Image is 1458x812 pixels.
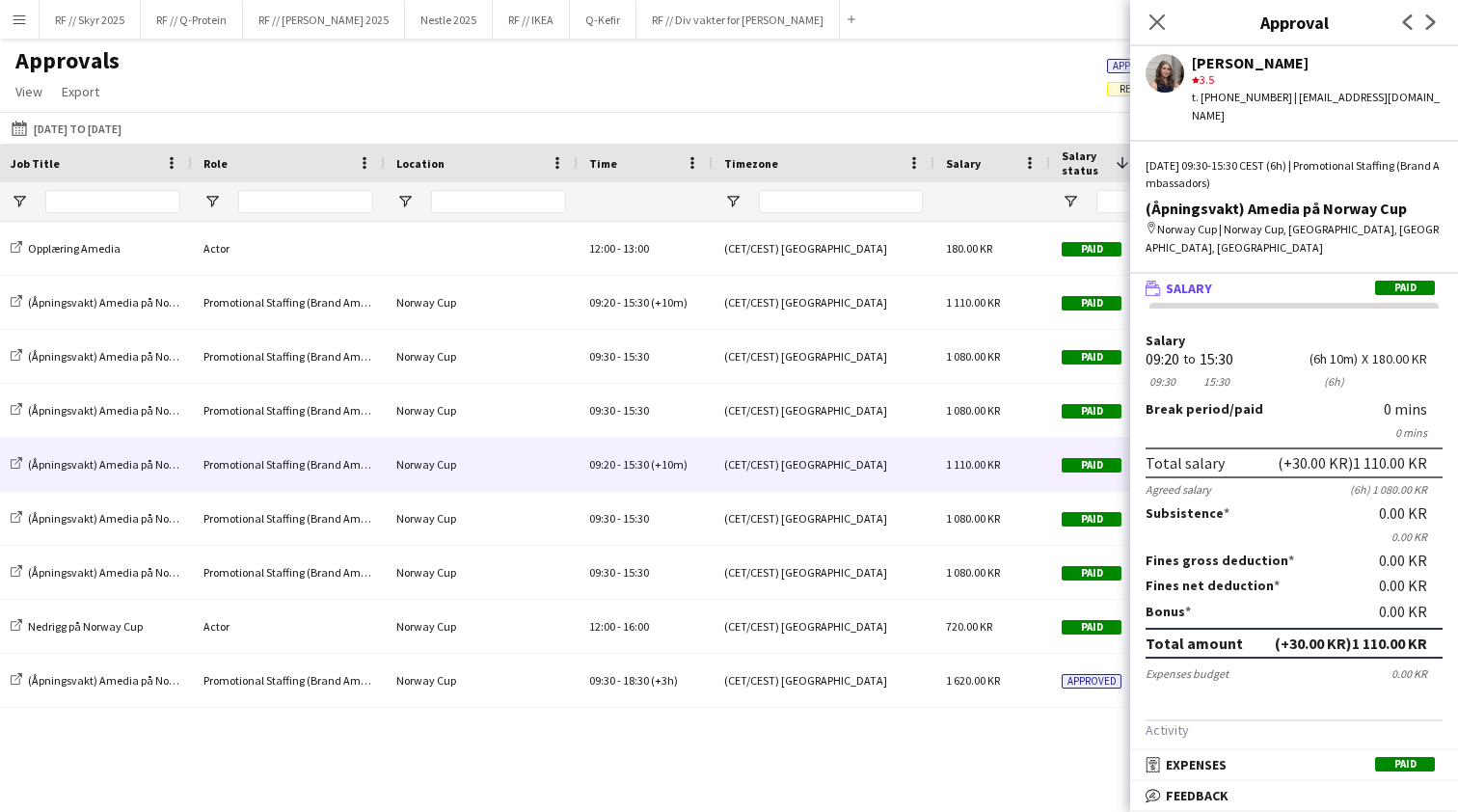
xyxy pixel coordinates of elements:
mat-expansion-panel-header: ExpensesPaid [1130,750,1458,779]
div: Promotional Staffing (Brand Ambassadors) [192,330,385,383]
span: (+3h) [651,673,678,688]
span: - [617,403,621,418]
input: Salary status Filter Input [1096,190,1154,213]
span: Paid [1062,512,1121,527]
span: 15:30 [623,295,649,310]
div: 0 mins [1146,425,1443,440]
div: 0.00 KR [1379,552,1443,569]
span: Time [589,156,617,171]
span: - [617,349,621,364]
span: View [15,83,42,100]
span: Salary [1166,280,1212,297]
div: Promotional Staffing (Brand Ambassadors) [192,654,385,707]
span: - [617,295,621,310]
div: (+30.00 KR) 1 110.00 KR [1275,634,1427,653]
span: Export [62,83,99,100]
div: 6h 10m [1309,352,1358,366]
span: 09:20 [589,457,615,472]
div: Promotional Staffing (Brand Ambassadors) [192,492,385,545]
span: 12:00 [589,241,615,256]
span: 180.00 KR [946,241,992,256]
span: 18:30 [623,673,649,688]
span: (Åpningsvakt) Amedia på Norway Cup [28,295,215,310]
div: 0.00 KR [1146,529,1443,544]
button: Open Filter Menu [11,193,28,210]
div: (CET/CEST) [GEOGRAPHIC_DATA] [713,330,934,383]
span: (Åpningsvakt) Amedia på Norway Cup [28,511,215,526]
span: Paid [1062,404,1121,419]
span: Opplæring Amedia [28,241,121,256]
h3: Activity [1146,721,1443,739]
button: Open Filter Menu [724,193,742,210]
span: 09:30 [589,673,615,688]
input: Location Filter Input [431,190,566,213]
button: [DATE] to [DATE] [8,117,125,140]
div: (CET/CEST) [GEOGRAPHIC_DATA] [713,384,934,437]
span: 16:00 [623,619,649,634]
div: Promotional Staffing (Brand Ambassadors) [192,546,385,599]
span: 1191 of 7046 [1107,56,1255,73]
div: 09:20 [1146,352,1179,366]
input: Job Title Filter Input [45,190,180,213]
a: (Åpningsvakt) Amedia på Norway Cup [11,565,215,580]
div: 0.00 KR [1379,504,1443,522]
label: Subsistence [1146,504,1229,522]
span: Salary status [1062,149,1108,177]
div: 0.00 KR [1379,603,1443,620]
div: [DATE] 09:30-15:30 CEST (6h) | Promotional Staffing (Brand Ambassadors) [1146,157,1443,192]
span: Timezone [724,156,778,171]
span: Feedback [1166,787,1228,804]
span: 1 080.00 KR [946,349,1000,364]
span: 1 080.00 KR [946,403,1000,418]
div: Norway Cup [385,330,578,383]
label: /paid [1146,400,1263,418]
a: (Åpningsvakt) Amedia på Norway Cup [11,295,215,310]
label: Bonus [1146,603,1191,620]
div: Agreed salary [1146,482,1211,497]
div: Norway Cup [385,654,578,707]
span: Role [203,156,228,171]
span: Paid [1062,350,1121,365]
span: (+10m) [651,295,688,310]
span: 15:30 [623,349,649,364]
div: Total salary [1146,453,1225,473]
button: RF // [PERSON_NAME] 2025 [243,1,405,39]
input: Role Filter Input [238,190,373,213]
div: 15:30 [1200,352,1233,366]
div: Actor [192,222,385,275]
a: (Åpningsvakt) Amedia på Norway Cup [11,511,215,526]
a: (Åpningsvakt) Amedia på Norway Cup [11,349,215,364]
span: 720.00 KR [946,619,992,634]
span: 09:30 [589,565,615,580]
div: Norway Cup | Norway Cup, [GEOGRAPHIC_DATA], [GEOGRAPHIC_DATA], [GEOGRAPHIC_DATA] [1146,221,1443,256]
button: Open Filter Menu [203,193,221,210]
span: 15:30 [623,565,649,580]
span: - [617,673,621,688]
div: (CET/CEST) [GEOGRAPHIC_DATA] [713,654,934,707]
span: (Åpningsvakt) Amedia på Norway Cup [28,565,215,580]
div: Total amount [1146,634,1243,653]
button: Q-Kefir [570,1,636,39]
div: 180.00 KR [1372,352,1443,366]
div: Norway Cup [385,600,578,653]
div: Norway Cup [385,384,578,437]
a: Nedrigg på Norway Cup [11,619,143,634]
span: 09:30 [589,349,615,364]
div: Norway Cup [385,276,578,329]
span: Review [1120,83,1154,95]
div: (CET/CEST) [GEOGRAPHIC_DATA] [713,492,934,545]
span: (Åpningsvakt) Amedia på Norway Cup [28,457,215,472]
span: - [617,565,621,580]
div: (CET/CEST) [GEOGRAPHIC_DATA] [713,438,934,491]
div: (6h) 1 080.00 KR [1350,482,1443,497]
span: 09:30 [589,403,615,418]
div: Promotional Staffing (Brand Ambassadors) [192,438,385,491]
button: RF // Q-Protein [141,1,243,39]
div: Promotional Staffing (Brand Ambassadors) [192,384,385,437]
div: 6h [1309,374,1358,389]
span: (Åpningsvakt) Amedia på Norway Cup [28,673,215,688]
span: (+10m) [651,457,688,472]
span: 15:30 [623,403,649,418]
span: Paid [1062,458,1121,473]
mat-expansion-panel-header: SalaryPaid [1130,274,1458,303]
